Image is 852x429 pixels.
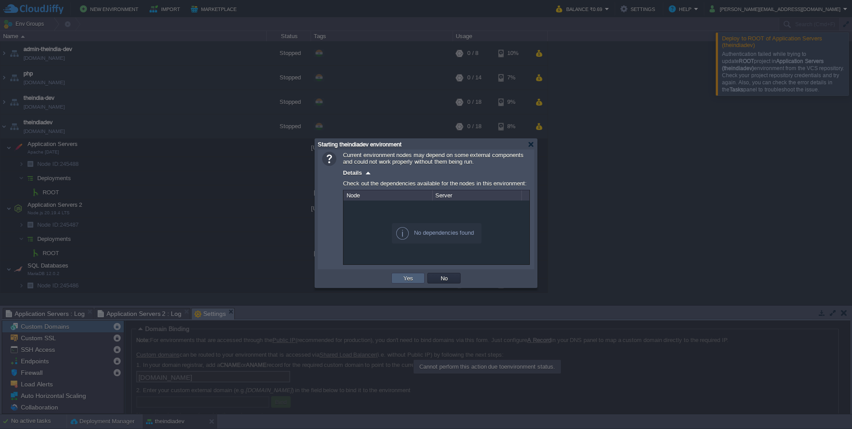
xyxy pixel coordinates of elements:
span: Starting theindiadev environment [318,141,402,148]
span: Details [343,169,362,176]
button: Yes [401,274,416,282]
div: Check out the dependencies available for the nodes in this environment: [343,178,530,190]
div: No dependencies found [392,223,481,244]
span: Current environment nodes may depend on some external components and could not work properly with... [343,152,524,165]
button: No [438,274,450,282]
div: Server [433,190,521,201]
div: Node [344,190,432,201]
